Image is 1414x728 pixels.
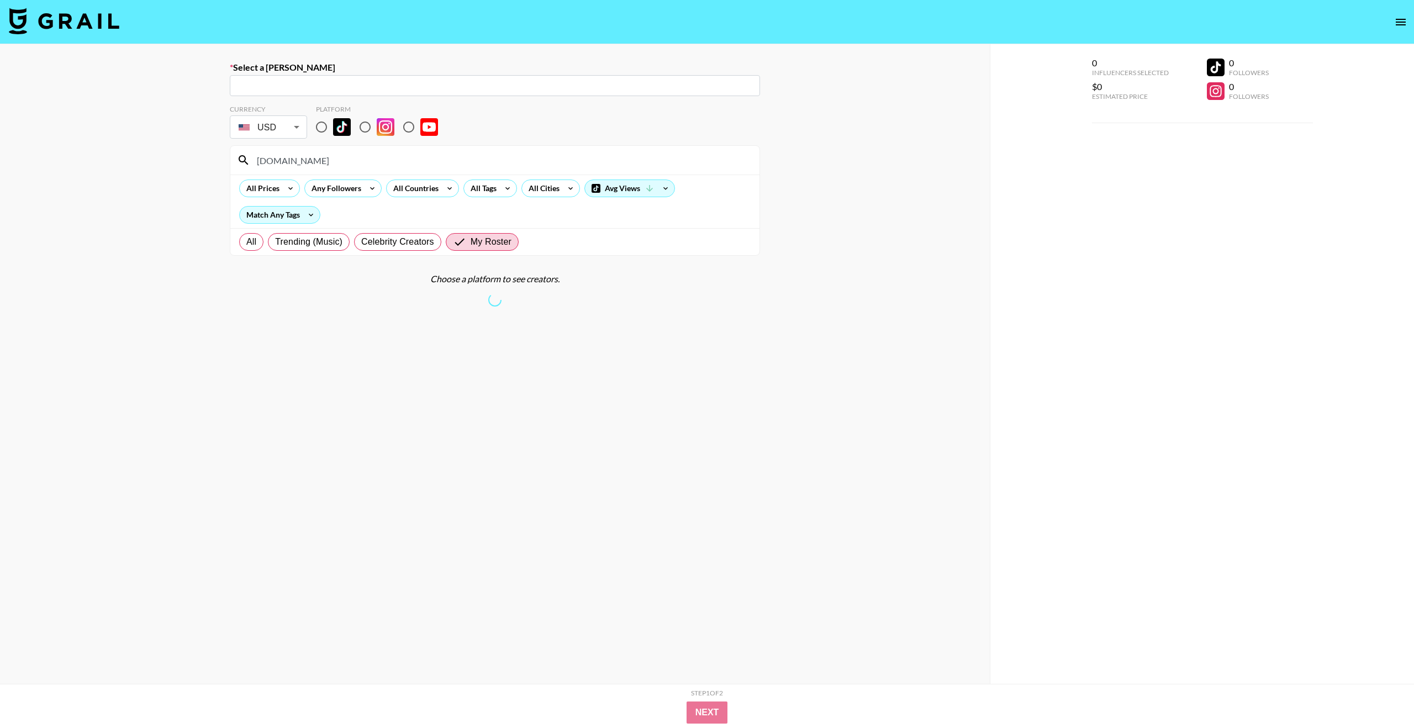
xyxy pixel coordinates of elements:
[1229,92,1269,101] div: Followers
[522,180,562,197] div: All Cities
[1229,57,1269,68] div: 0
[1092,92,1169,101] div: Estimated Price
[471,235,511,249] span: My Roster
[333,118,351,136] img: TikTok
[464,180,499,197] div: All Tags
[1092,81,1169,92] div: $0
[377,118,394,136] img: Instagram
[1092,57,1169,68] div: 0
[691,689,723,697] div: Step 1 of 2
[1229,68,1269,77] div: Followers
[361,235,434,249] span: Celebrity Creators
[232,118,305,137] div: USD
[1390,11,1412,33] button: open drawer
[316,105,447,113] div: Platform
[1229,81,1269,92] div: 0
[230,273,760,284] div: Choose a platform to see creators.
[250,151,753,169] input: Search by User Name
[240,207,320,223] div: Match Any Tags
[585,180,674,197] div: Avg Views
[1092,68,1169,77] div: Influencers Selected
[305,180,363,197] div: Any Followers
[230,105,307,113] div: Currency
[387,180,441,197] div: All Countries
[240,180,282,197] div: All Prices
[246,235,256,249] span: All
[275,235,342,249] span: Trending (Music)
[488,293,502,307] span: Refreshing talent, talent...
[687,701,728,724] button: Next
[230,62,760,73] label: Select a [PERSON_NAME]
[9,8,119,34] img: Grail Talent
[420,118,438,136] img: YouTube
